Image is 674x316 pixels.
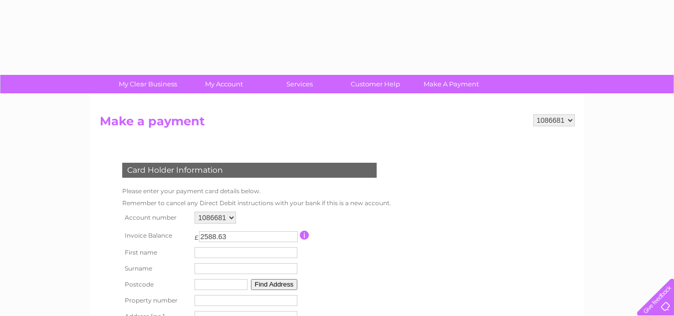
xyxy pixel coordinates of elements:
[410,75,492,93] a: Make A Payment
[120,197,394,209] td: Remember to cancel any Direct Debit instructions with your bank if this is a new account.
[120,261,193,277] th: Surname
[195,229,199,241] td: £
[251,279,298,290] button: Find Address
[120,277,193,293] th: Postcode
[334,75,417,93] a: Customer Help
[300,231,309,240] input: Information
[120,209,193,226] th: Account number
[120,226,193,245] th: Invoice Balance
[120,293,193,309] th: Property number
[120,185,394,197] td: Please enter your payment card details below.
[120,245,193,261] th: First name
[107,75,189,93] a: My Clear Business
[258,75,341,93] a: Services
[183,75,265,93] a: My Account
[100,114,575,133] h2: Make a payment
[122,163,377,178] div: Card Holder Information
